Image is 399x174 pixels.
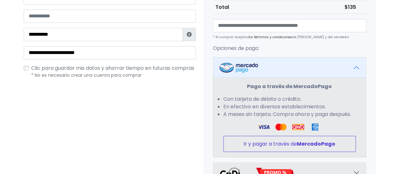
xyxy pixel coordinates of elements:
img: Visa Logo [258,123,270,131]
img: Amex Logo [309,123,321,131]
td: $135 [342,1,366,14]
i: Estafeta lo usará para ponerse en contacto en caso de tener algún problema con el envío [187,32,192,37]
li: Con tarjeta de débito o crédito. [223,95,356,103]
strong: MercadoPago [297,140,335,147]
li: En efectivo en diversos establecimientos. [223,103,356,111]
p: Opciones de pago: [213,45,366,52]
img: Visa Logo [275,123,287,131]
img: Mercadopago Logo [220,63,258,73]
a: los términos y condiciones [248,35,292,39]
span: Clic para guardar mis datos y ahorrar tiempo en futuras compras [31,64,194,72]
th: Total [213,1,342,14]
li: A meses sin tarjeta. Compra ahora y paga después. [223,111,356,118]
strong: Pago a través de MercadoPago [247,83,332,90]
button: Ir y pagar a través deMercadoPago [223,136,356,152]
p: * No es necesario crear una cuenta para comprar [31,72,196,79]
img: Oxxo Logo [292,123,304,131]
p: * Al comprar aceptas de [PERSON_NAME] y del vendedor [213,35,366,39]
